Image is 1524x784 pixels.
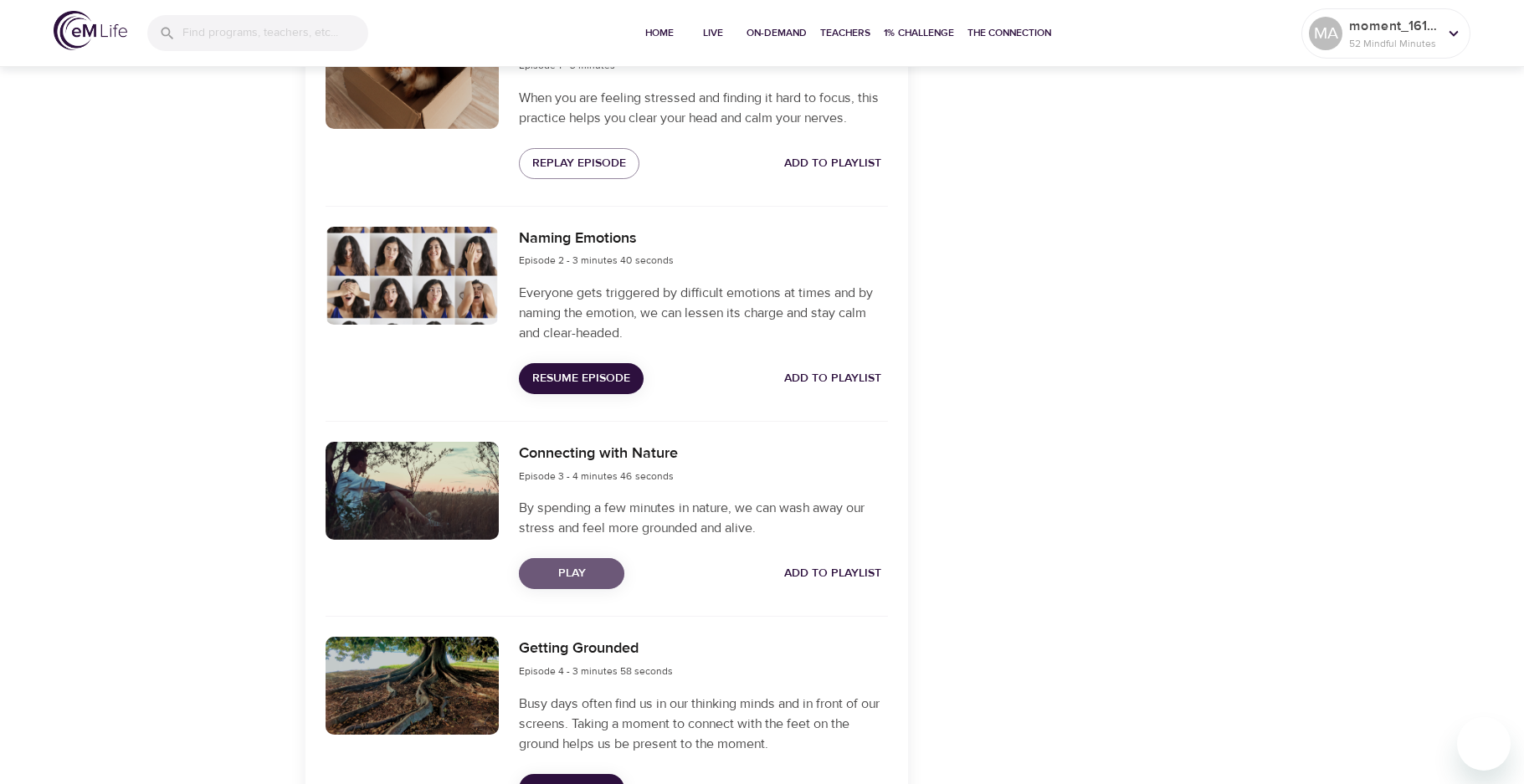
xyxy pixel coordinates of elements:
p: Busy days often find us in our thinking minds and in front of our screens. Taking a moment to con... [519,694,887,754]
span: Home [639,24,680,42]
span: Teachers [820,24,870,42]
p: moment_1615478446 [1349,16,1438,36]
button: Add to Playlist [777,558,888,589]
span: Live [693,24,733,42]
iframe: Button to launch messaging window [1457,717,1511,771]
p: When you are feeling stressed and finding it hard to focus, this practice helps you clear your he... [519,88,887,128]
span: Add to Playlist [784,153,881,174]
input: Find programs, teachers, etc... [182,15,368,51]
img: logo [54,11,127,50]
span: Episode 4 - 3 minutes 58 seconds [519,664,673,678]
button: Play [519,558,624,589]
h6: Getting Grounded [519,637,673,661]
span: Resume Episode [532,368,630,389]
h6: Connecting with Nature [519,442,678,466]
button: Resume Episode [519,363,644,394]
p: By spending a few minutes in nature, we can wash away our stress and feel more grounded and alive. [519,498,887,538]
span: Episode 3 - 4 minutes 46 seconds [519,469,674,483]
span: Add to Playlist [784,563,881,584]
span: 1% Challenge [884,24,954,42]
h6: Naming Emotions [519,227,674,251]
button: Add to Playlist [777,148,888,179]
p: 52 Mindful Minutes [1349,36,1438,51]
div: MA [1309,17,1342,50]
span: Add to Playlist [784,368,881,389]
p: Everyone gets triggered by difficult emotions at times and by naming the emotion, we can lessen i... [519,283,887,343]
button: Replay Episode [519,148,639,179]
span: Play [532,563,611,584]
span: The Connection [967,24,1051,42]
span: Replay Episode [532,153,626,174]
span: On-Demand [747,24,807,42]
span: Episode 2 - 3 minutes 40 seconds [519,254,674,267]
button: Add to Playlist [777,363,888,394]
